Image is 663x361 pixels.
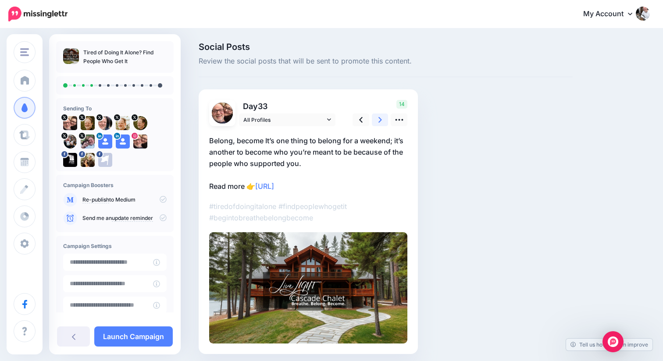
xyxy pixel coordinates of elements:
p: #tiredofdoingitalone #findpeoplewhogetit #begintobreathebelongbecome [209,201,407,223]
span: Review the social posts that will be sent to promote this content. [199,56,573,67]
p: Send me an [82,214,167,222]
h4: Campaign Boosters [63,182,167,188]
img: 173625679_273566767754180_1705335797951298967_n-bsa149549.jpg [212,103,233,124]
a: Tell us how we can improve [566,339,652,350]
img: user_default_image.png [98,134,112,149]
img: js49R7GQ-82240.jpg [81,134,95,149]
img: cc25ddb457e0a63d852665e8dd3323c5.jpg [209,232,407,343]
p: to Medium [82,196,167,204]
a: My Account [574,4,650,25]
img: YtlYOdru-14610.jpg [116,116,130,130]
img: 173625679_273566767754180_1705335797951298967_n-bsa149549.jpg [133,134,147,149]
img: 83926991_106908954202900_1723060958403756032_n-bsa70528.jpg [81,153,95,167]
p: Day [239,100,337,113]
span: All Profiles [243,115,325,124]
img: 8016e476cb131045fb831ebb6dd4ad03_thumb.jpg [63,48,79,64]
span: 14 [396,100,407,109]
span: 33 [258,102,267,111]
span: Social Posts [199,42,573,51]
p: Belong, become It’s one thing to belong for a weekend; it’s another to become who you’re meant to... [209,135,407,192]
h4: Sending To [63,105,167,112]
img: picture-bsa68734.png [63,153,77,167]
img: hVs11W9V-14611.jpg [133,116,147,130]
p: Tired of Doing It Alone? Find People Who Get It [83,48,167,66]
a: Re-publish [82,196,109,203]
img: 84702798_579370612644419_4516628711310622720_n-bsa127373.png [98,153,112,167]
img: lZOgZTah-14609.png [98,116,112,130]
h4: Campaign Settings [63,243,167,249]
img: menu.png [20,48,29,56]
img: user_default_image.png [116,134,130,149]
a: update reminder [112,215,153,222]
img: Missinglettr [8,7,68,21]
img: xq-f9NJW-14608.jpg [81,116,95,130]
a: All Profiles [239,113,335,126]
a: [URL] [255,182,274,191]
div: Open Intercom Messenger [602,331,624,352]
img: -AKvkOFX-14606.jpg [63,116,77,130]
img: qPl3uliB-14607.jpg [63,134,77,149]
